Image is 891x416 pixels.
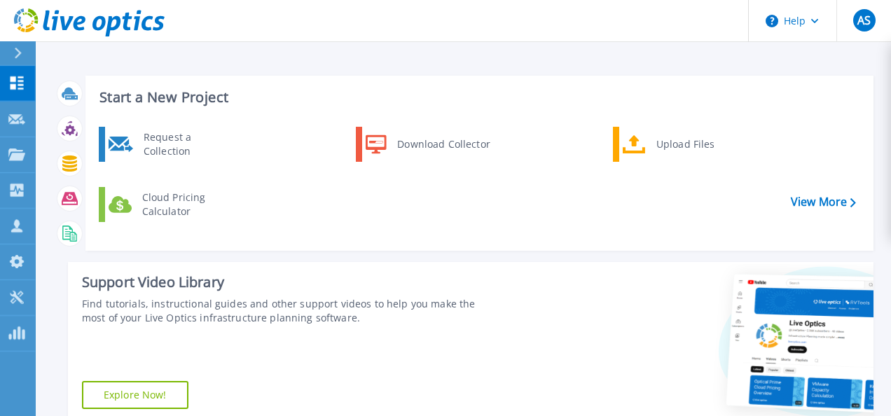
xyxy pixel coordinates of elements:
h3: Start a New Project [99,90,855,105]
a: Cloud Pricing Calculator [99,187,242,222]
div: Support Video Library [82,273,501,291]
span: AS [857,15,871,26]
a: Download Collector [356,127,499,162]
a: Upload Files [613,127,757,162]
div: Download Collector [390,130,496,158]
a: View More [791,195,856,209]
div: Find tutorials, instructional guides and other support videos to help you make the most of your L... [82,297,501,325]
div: Cloud Pricing Calculator [135,190,239,219]
div: Upload Files [649,130,753,158]
a: Explore Now! [82,381,188,409]
div: Request a Collection [137,130,239,158]
a: Request a Collection [99,127,242,162]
